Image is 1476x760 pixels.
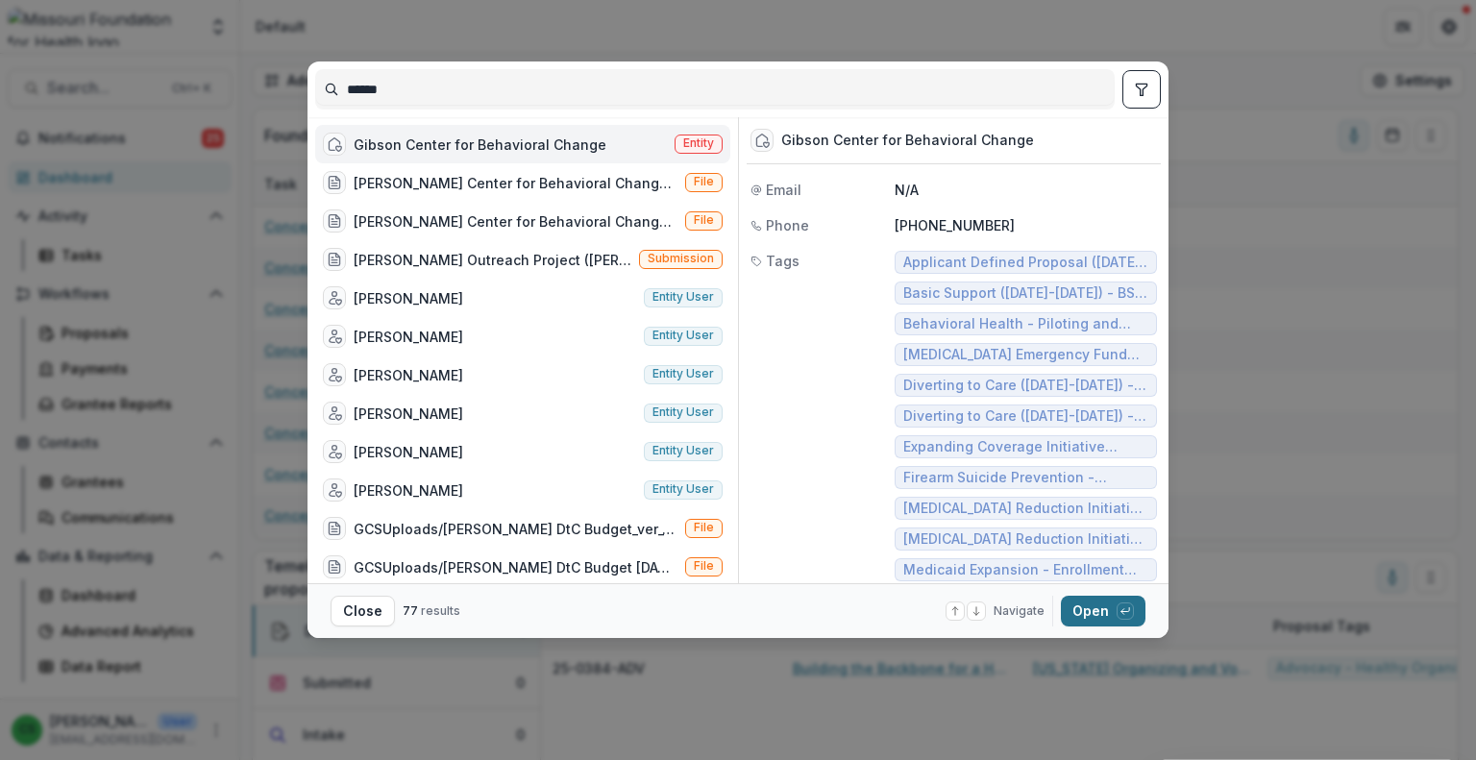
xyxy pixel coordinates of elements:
[354,519,677,539] div: GCSUploads/[PERSON_NAME] DtC Budget_ver_1.docx
[354,135,606,155] div: Gibson Center for Behavioral Change
[652,405,714,419] span: Entity user
[903,347,1148,363] span: [MEDICAL_DATA] Emergency Fund (2020)
[1061,596,1145,626] button: Open
[354,288,463,308] div: [PERSON_NAME]
[694,521,714,534] span: File
[354,442,463,462] div: [PERSON_NAME]
[903,408,1148,425] span: Diverting to Care ([DATE]-[DATE]) - Community-based - Strategy Implementation
[895,215,1157,235] p: [PHONE_NUMBER]
[354,173,677,193] div: [PERSON_NAME] Center for Behavioral Change -2025 MFH Application Acknowledgement.pdf
[766,251,799,271] span: Tags
[903,470,1148,486] span: Firearm Suicide Prevention - Planning Grants ([DATE]-[DATE])
[354,211,677,232] div: [PERSON_NAME] Center for Behavioral Change - Audit - 2024.pdf
[652,367,714,380] span: Entity user
[903,378,1148,394] span: Diverting to Care ([DATE]-[DATE]) - Community-based - Strategic Partnerships and Collaborative Pl...
[781,133,1034,149] div: Gibson Center for Behavioral Change
[652,444,714,457] span: Entity user
[903,501,1148,517] span: [MEDICAL_DATA] Reduction Initiative - Collaborative Grants - Bootheel ([DATE]-[DATE])
[354,365,463,385] div: [PERSON_NAME]
[903,316,1148,332] span: Behavioral Health - Piloting and Spreading Innovation ([DATE]-[DATE])
[694,213,714,227] span: File
[903,562,1148,578] span: Medicaid Expansion - Enrollment Assistance and Training ([DATE]-[DATE])
[694,559,714,573] span: File
[354,480,463,501] div: [PERSON_NAME]
[766,215,809,235] span: Phone
[331,596,395,626] button: Close
[652,482,714,496] span: Entity user
[895,180,1157,200] p: N/A
[683,136,714,150] span: Entity
[354,327,463,347] div: [PERSON_NAME]
[903,285,1148,302] span: Basic Support ([DATE]-[DATE]) - BS Non-profit Orgs
[421,603,460,618] span: results
[652,329,714,342] span: Entity user
[354,404,463,424] div: [PERSON_NAME]
[354,250,631,270] div: [PERSON_NAME] Outreach Project ([PERSON_NAME] Recovery Center, Inc. will conduct enrollment outre...
[903,439,1148,455] span: Expanding Coverage Initiative ([DATE]-[DATE]) - Grassroots Outreach to Maximize Enrollment (2015)
[766,180,801,200] span: Email
[903,255,1148,271] span: Applicant Defined Proposal ([DATE]-[DATE]) - Access to Care
[648,252,714,265] span: Submission
[1122,70,1161,109] button: toggle filters
[403,603,418,618] span: 77
[354,557,677,577] div: GCSUploads/[PERSON_NAME] DtC Budget [DATE].docx
[994,602,1045,620] span: Navigate
[694,175,714,188] span: File
[652,290,714,304] span: Entity user
[903,531,1148,548] span: [MEDICAL_DATA] Reduction Initiative - Implementation Grants - [PERSON_NAME] (2014)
